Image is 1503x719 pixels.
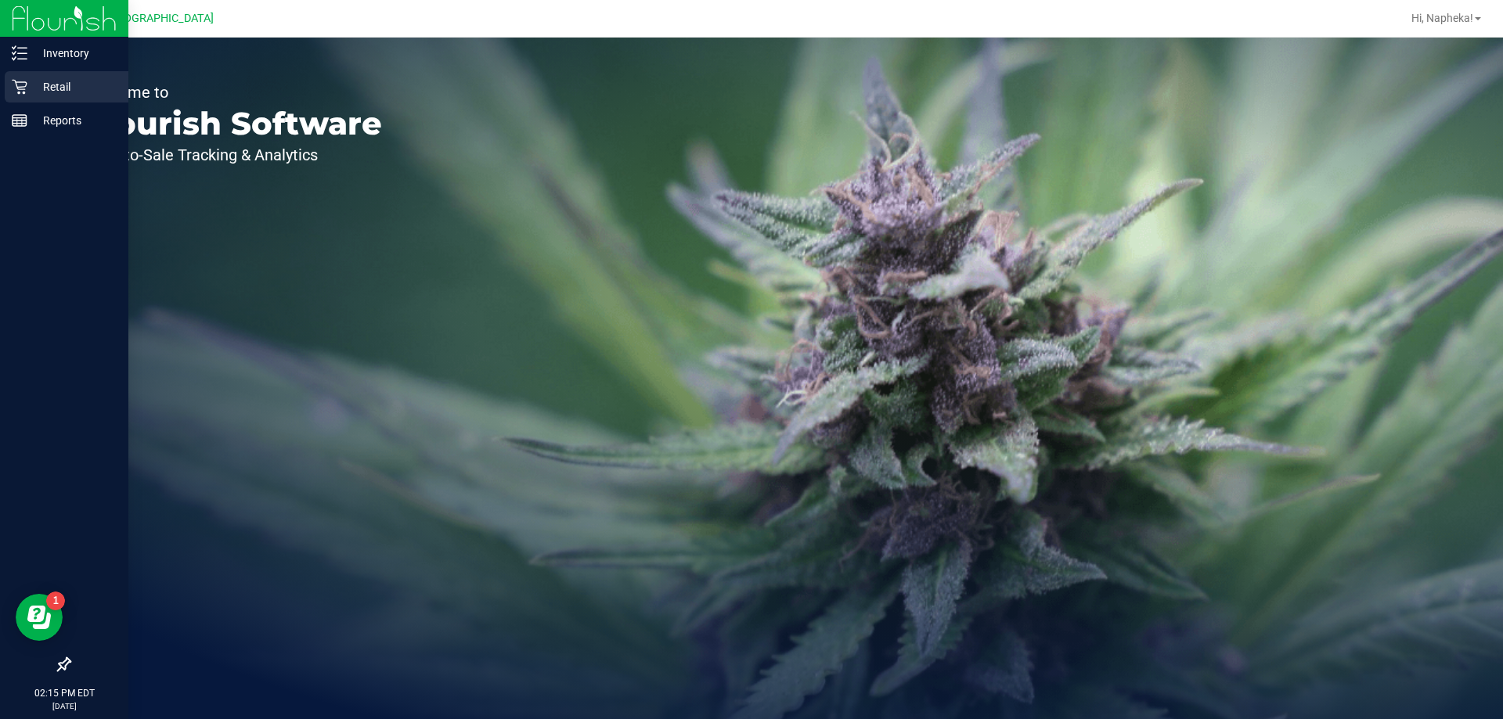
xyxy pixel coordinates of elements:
[106,12,214,25] span: [GEOGRAPHIC_DATA]
[27,111,121,130] p: Reports
[12,79,27,95] inline-svg: Retail
[85,84,382,100] p: Welcome to
[27,44,121,63] p: Inventory
[27,77,121,96] p: Retail
[12,113,27,128] inline-svg: Reports
[85,147,382,163] p: Seed-to-Sale Tracking & Analytics
[7,686,121,700] p: 02:15 PM EDT
[16,594,63,641] iframe: Resource center
[85,108,382,139] p: Flourish Software
[12,45,27,61] inline-svg: Inventory
[7,700,121,712] p: [DATE]
[1411,12,1473,24] span: Hi, Napheka!
[46,591,65,610] iframe: Resource center unread badge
